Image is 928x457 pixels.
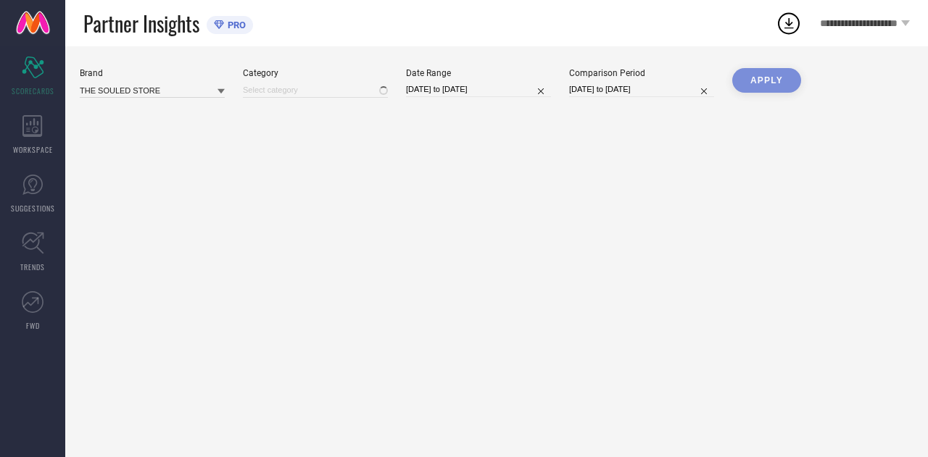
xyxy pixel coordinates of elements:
[224,20,246,30] span: PRO
[776,10,802,36] div: Open download list
[11,203,55,214] span: SUGGESTIONS
[12,85,54,96] span: SCORECARDS
[243,68,388,78] div: Category
[20,261,45,272] span: TRENDS
[569,68,714,78] div: Comparison Period
[80,68,225,78] div: Brand
[13,144,53,155] span: WORKSPACE
[26,320,40,331] span: FWD
[569,82,714,97] input: Select comparison period
[406,82,551,97] input: Select date range
[83,9,199,38] span: Partner Insights
[406,68,551,78] div: Date Range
